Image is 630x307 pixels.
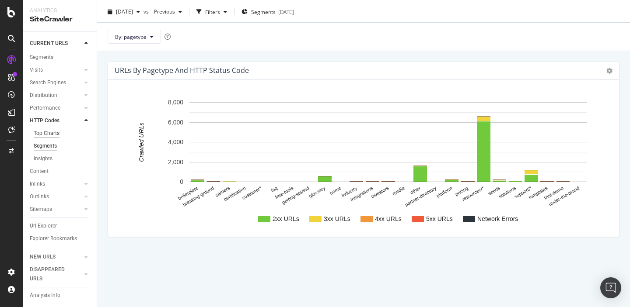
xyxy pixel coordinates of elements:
text: customer* [241,185,263,201]
div: Distribution [30,91,57,100]
a: Distribution [30,91,82,100]
text: free-tools [274,185,294,200]
div: Analysis Info [30,291,60,300]
span: Previous [150,8,175,15]
text: 6,000 [168,119,183,126]
a: NEW URLS [30,252,82,262]
text: resources/* [461,185,485,202]
button: Filters [193,5,231,19]
a: Inlinks [30,179,82,189]
a: Sitemaps [30,205,82,214]
text: industry [340,185,358,198]
a: Segments [34,141,91,151]
text: getting-started [281,185,310,205]
span: Segments [251,8,276,16]
div: Open Intercom Messenger [600,277,621,298]
text: under-the-brand [548,185,580,207]
button: [DATE] [104,5,143,19]
div: Sitemaps [30,205,52,214]
text: 4,000 [168,139,183,146]
a: Segments [30,53,91,62]
text: investors [370,185,390,200]
a: Visits [30,66,82,75]
div: Visits [30,66,43,75]
div: Segments [30,53,53,62]
a: Top Charts [34,129,91,138]
a: HTTP Codes [30,116,82,125]
div: [DATE] [278,8,294,16]
a: Insights [34,154,91,163]
div: Inlinks [30,179,45,189]
a: DISAPPEARED URLS [30,265,82,283]
a: Url Explorer [30,221,91,231]
text: boilerplate [177,185,199,201]
a: CURRENT URLS [30,39,82,48]
text: 2xx URLs [273,215,299,222]
div: CURRENT URLS [30,39,68,48]
button: By: pagetype [108,30,161,44]
a: Explorer Bookmarks [30,234,91,243]
text: breaking-ground [182,185,215,207]
text: platform [435,185,453,198]
text: seeds [487,185,501,196]
text: templates [528,185,549,200]
div: Outlinks [30,192,49,201]
i: Options [606,68,612,74]
text: Crawled URLs [138,123,145,162]
a: Search Engines [30,78,82,87]
text: pricing [454,185,469,197]
div: Segments [34,141,57,151]
div: Explorer Bookmarks [30,234,77,243]
text: support/* [513,185,533,200]
svg: A chart. [115,93,612,230]
div: SiteCrawler [30,14,90,24]
text: careers [214,185,231,198]
div: Search Engines [30,78,66,87]
span: By: pagetype [115,33,147,41]
text: home [329,185,342,196]
div: Url Explorer [30,221,57,231]
text: solutions [497,185,517,199]
a: Performance [30,103,82,113]
text: integrations [350,185,374,202]
text: 8,000 [168,99,183,106]
a: Content [30,167,91,176]
text: faq [270,185,278,193]
div: Content [30,167,49,176]
div: Performance [30,103,60,113]
text: 5xx URLs [426,215,453,222]
h4: URLs by pagetype and HTTP Status Code [115,65,249,76]
div: Analytics [30,7,90,14]
button: Previous [150,5,185,19]
div: Filters [205,8,220,16]
text: Network Errors [477,215,518,222]
text: 0 [180,179,183,186]
text: 3xx URLs [324,215,350,222]
text: partner-directory [404,185,437,207]
span: 2025 Aug. 8th [116,8,133,15]
text: glossary [308,185,326,199]
text: trial-demo [543,185,564,200]
span: vs [143,8,150,15]
text: other [409,185,421,195]
text: 2,000 [168,159,183,166]
a: Analysis Info [30,291,91,300]
a: Outlinks [30,192,82,201]
div: Insights [34,154,52,163]
button: Segments[DATE] [238,5,297,19]
div: NEW URLS [30,252,56,262]
div: HTTP Codes [30,116,59,125]
text: media [392,185,406,197]
text: 4xx URLs [375,215,402,222]
div: Top Charts [34,129,59,138]
text: certification [223,185,246,202]
div: DISAPPEARED URLS [30,265,74,283]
